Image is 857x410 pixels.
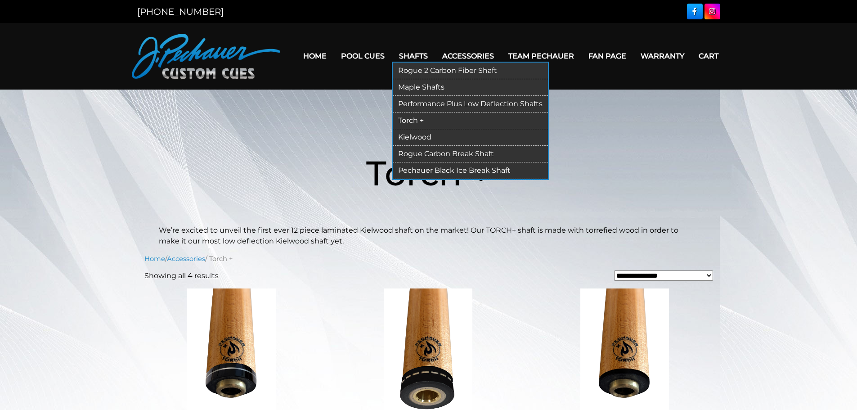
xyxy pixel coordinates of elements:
a: Torch + [393,113,548,129]
a: Shafts [392,45,435,68]
select: Shop order [614,270,713,281]
a: Home [144,255,165,263]
a: [PHONE_NUMBER] [137,6,224,17]
span: Torch + [366,152,491,194]
a: Accessories [435,45,501,68]
img: Torch+ 12.75mm .850 Joint [Piloted thin black (Pro Series & JP Series 2025)] [537,288,712,410]
a: Home [296,45,334,68]
a: Rogue 2 Carbon Fiber Shaft [393,63,548,79]
nav: Breadcrumb [144,254,713,264]
p: Showing all 4 results [144,270,219,281]
a: Cart [691,45,726,68]
a: Pechauer Black Ice Break Shaft [393,162,548,179]
a: Warranty [633,45,691,68]
img: Pechauer Custom Cues [132,34,280,79]
p: We’re excited to unveil the first ever 12 piece laminated Kielwood shaft on the market! Our TORCH... [159,225,699,247]
img: Torch+ 12.75mm .850 Joint (Pro Series Single Ring) [144,288,319,410]
img: Torch+ 12.75mm .850 (Flat faced/Prior to 2025) [341,288,516,410]
a: Rogue Carbon Break Shaft [393,146,548,162]
a: Performance Plus Low Deflection Shafts [393,96,548,113]
a: Accessories [167,255,205,263]
a: Team Pechauer [501,45,581,68]
a: Maple Shafts [393,79,548,96]
a: Kielwood [393,129,548,146]
a: Fan Page [581,45,633,68]
a: Pool Cues [334,45,392,68]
